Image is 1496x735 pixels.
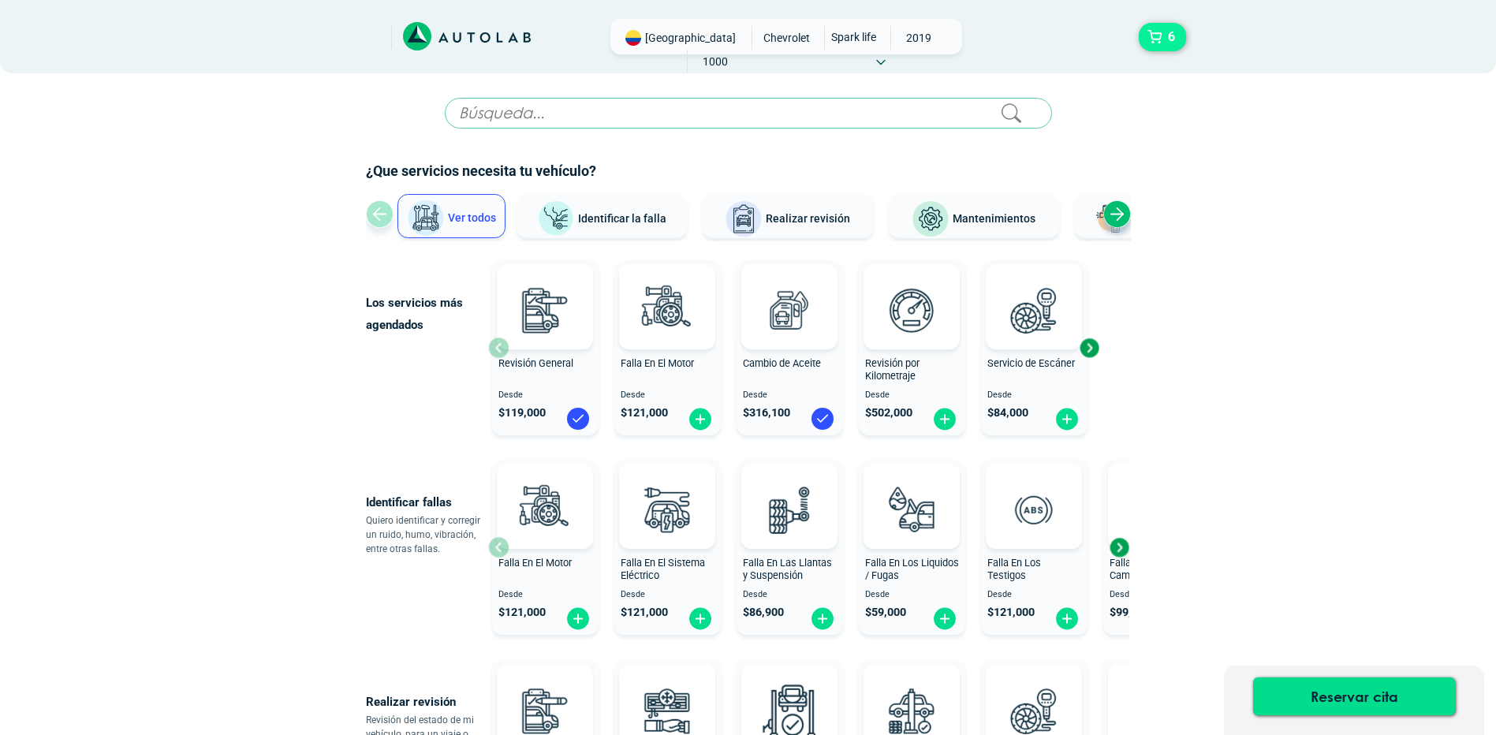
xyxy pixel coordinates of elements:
img: AD0BCuuxAAAAAElFTkSuQmCC [766,267,813,315]
span: Desde [498,590,592,600]
button: Falla En El Motor Desde $121,000 [492,460,599,635]
span: Realizar revisión [766,212,850,225]
img: fi_plus-circle2.svg [1054,407,1080,431]
button: Falla En El Motor Desde $121,000 [614,260,721,435]
span: $ 316,100 [743,406,790,420]
span: Desde [621,590,714,600]
span: Desde [498,390,592,401]
button: Ver todos [397,194,506,238]
p: Realizar revisión [366,691,488,713]
span: [GEOGRAPHIC_DATA] [645,30,736,46]
span: Falla En Las Llantas y Suspensión [743,557,832,582]
span: $ 121,000 [987,606,1035,619]
img: AD0BCuuxAAAAAElFTkSuQmCC [644,267,691,315]
img: revision_general-v3.svg [510,275,580,345]
img: escaner-v3.svg [999,275,1069,345]
span: $ 121,000 [621,406,668,420]
span: $ 121,000 [621,606,668,619]
button: Reservar cita [1253,677,1455,715]
div: Next slide [1103,200,1131,228]
span: Falla En El Motor [498,557,572,569]
button: Cambio de Aceite Desde $316,100 [737,260,843,435]
p: Los servicios más agendados [366,292,488,336]
img: fi_plus-circle2.svg [1054,606,1080,631]
span: CHEVROLET [759,26,815,50]
span: Desde [743,590,837,600]
button: Revisión General Desde $119,000 [492,260,599,435]
img: AD0BCuuxAAAAAElFTkSuQmCC [888,467,935,514]
span: Desde [865,390,959,401]
img: AD0BCuuxAAAAAElFTkSuQmCC [766,467,813,514]
button: Falla En Los Testigos Desde $121,000 [981,460,1087,635]
button: Revisión por Kilometraje Desde $502,000 [859,260,965,435]
img: Latonería y Pintura [1091,200,1129,238]
img: Flag of COLOMBIA [625,30,641,46]
img: fi_plus-circle2.svg [932,407,957,431]
img: AD0BCuuxAAAAAElFTkSuQmCC [644,467,691,514]
img: revision_por_kilometraje-v3.svg [877,275,946,345]
img: blue-check.svg [810,406,835,431]
p: Identificar fallas [366,491,488,513]
img: fi_plus-circle2.svg [565,606,591,631]
span: $ 121,000 [498,606,546,619]
span: Falla En Los Liquidos / Fugas [865,557,959,582]
img: Mantenimientos [912,200,949,238]
input: Búsqueda... [445,98,1052,129]
span: Ver todos [448,211,496,224]
div: Next slide [1107,535,1131,559]
button: Falla En La Caja de Cambio Desde $99,000 [1103,460,1210,635]
img: diagnostic_suspension-v3.svg [755,475,824,544]
button: Realizar revisión [703,194,873,238]
h2: ¿Que servicios necesita tu vehículo? [366,161,1131,181]
span: Identificar la falla [578,211,666,224]
button: Falla En El Sistema Eléctrico Desde $121,000 [614,460,721,635]
span: Desde [987,390,1081,401]
span: Revisión por Kilometraje [865,357,920,382]
img: AD0BCuuxAAAAAElFTkSuQmCC [1010,267,1058,315]
span: Falla En La Caja de Cambio [1110,557,1193,582]
button: Servicio de Escáner Desde $84,000 [981,260,1087,435]
span: Cambio de Aceite [743,357,821,369]
p: Quiero identificar y corregir un ruido, humo, vibración, entre otras fallas. [366,513,488,556]
button: Identificar la falla [517,194,687,238]
span: Falla En Los Testigos [987,557,1041,582]
span: Desde [987,590,1081,600]
span: Mantenimientos [953,212,1035,225]
img: diagnostic_engine-v3.svg [632,275,702,345]
span: Falla En El Sistema Eléctrico [621,557,705,582]
img: Ver todos [407,200,445,237]
span: Desde [1110,590,1203,600]
span: Desde [743,390,837,401]
img: Identificar la falla [537,200,575,237]
span: Falla En El Motor [621,357,694,369]
img: diagnostic_diagnostic_abs-v3.svg [999,475,1069,544]
span: Desde [621,390,714,401]
span: SPARK LIFE [825,26,881,48]
img: fi_plus-circle2.svg [688,407,713,431]
img: AD0BCuuxAAAAAElFTkSuQmCC [888,267,935,315]
button: Falla En Los Liquidos / Fugas Desde $59,000 [859,460,965,635]
img: diagnostic_caja-de-cambios-v3.svg [1121,475,1191,544]
span: $ 99,000 [1110,606,1151,619]
img: AD0BCuuxAAAAAElFTkSuQmCC [521,668,569,715]
button: Falla En Las Llantas y Suspensión Desde $86,900 [737,460,843,635]
img: AD0BCuuxAAAAAElFTkSuQmCC [644,668,691,715]
button: Mantenimientos [889,194,1059,238]
span: 6 [1164,24,1179,50]
img: fi_plus-circle2.svg [810,606,835,631]
span: 2019 [891,26,947,50]
span: $ 502,000 [865,406,912,420]
img: AD0BCuuxAAAAAElFTkSuQmCC [766,668,813,715]
img: AD0BCuuxAAAAAElFTkSuQmCC [888,668,935,715]
img: fi_plus-circle2.svg [688,606,713,631]
img: diagnostic_engine-v3.svg [510,475,580,544]
img: diagnostic_gota-de-sangre-v3.svg [877,475,946,544]
span: Desde [865,590,959,600]
img: diagnostic_bombilla-v3.svg [632,475,702,544]
img: fi_plus-circle2.svg [932,606,957,631]
img: AD0BCuuxAAAAAElFTkSuQmCC [1010,668,1058,715]
span: 1000 [688,50,744,73]
span: $ 84,000 [987,406,1028,420]
div: Next slide [1077,336,1101,360]
img: Realizar revisión [725,200,763,238]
